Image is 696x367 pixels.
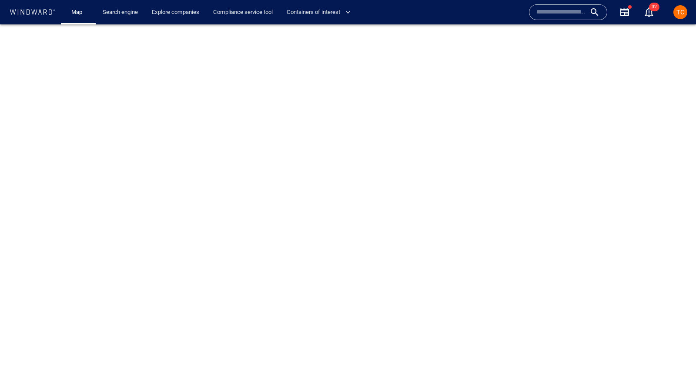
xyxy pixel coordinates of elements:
[287,7,351,17] span: Containers of interest
[649,3,659,11] span: 32
[99,5,141,20] a: Search engine
[672,3,689,21] button: TC
[283,5,358,20] button: Containers of interest
[644,7,654,17] button: 32
[676,9,684,16] span: TC
[659,328,689,360] iframe: Chat
[642,5,656,19] a: 32
[64,5,92,20] button: Map
[68,5,89,20] a: Map
[148,5,203,20] a: Explore companies
[210,5,276,20] a: Compliance service tool
[644,7,654,17] div: Notification center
